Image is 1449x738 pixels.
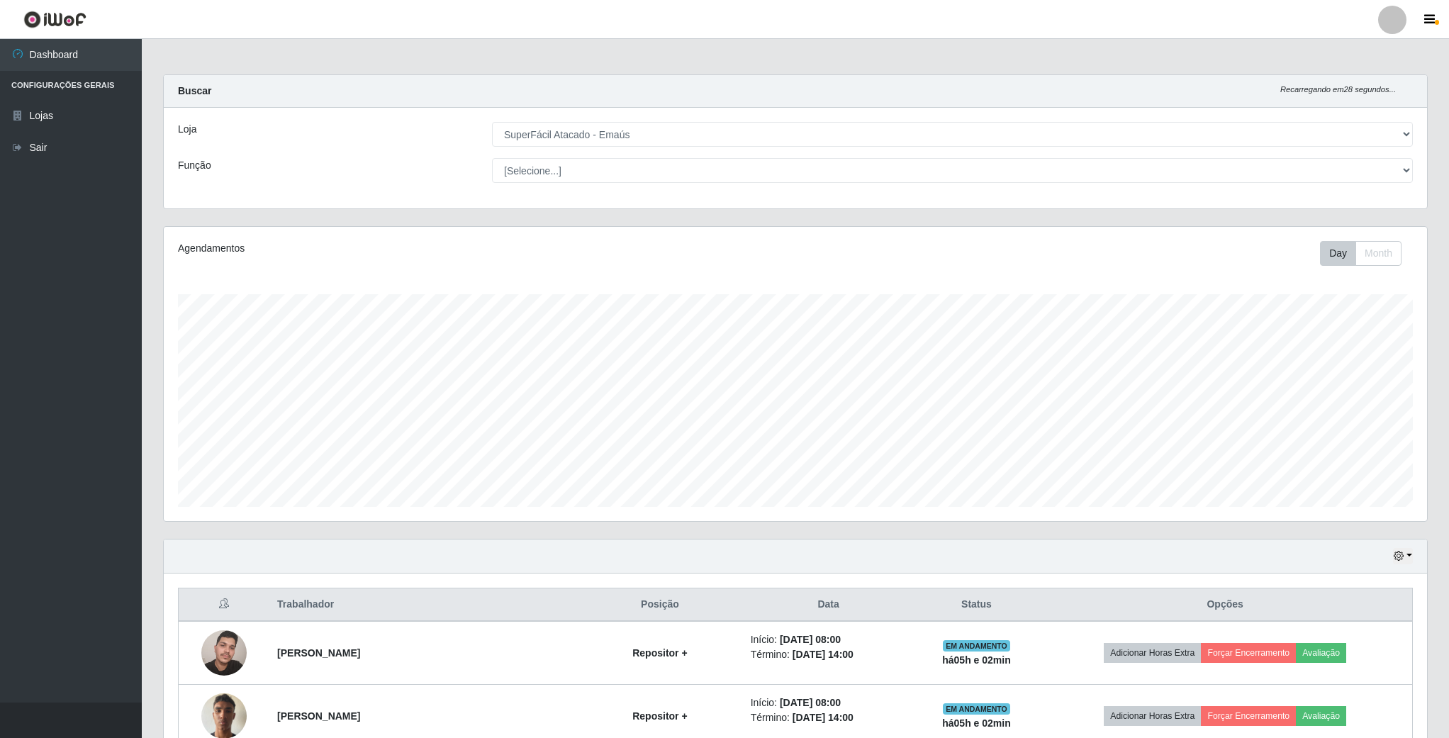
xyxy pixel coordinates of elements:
[942,717,1011,729] strong: há 05 h e 02 min
[915,588,1039,622] th: Status
[943,703,1010,715] span: EM ANDAMENTO
[793,712,854,723] time: [DATE] 14:00
[277,710,360,722] strong: [PERSON_NAME]
[780,697,841,708] time: [DATE] 08:00
[942,654,1011,666] strong: há 05 h e 02 min
[269,588,578,622] th: Trabalhador
[178,85,211,96] strong: Buscar
[793,649,854,660] time: [DATE] 14:00
[632,647,687,659] strong: Repositor +
[201,622,247,683] img: 1734815809849.jpeg
[751,647,907,662] li: Término:
[1355,241,1402,266] button: Month
[178,241,680,256] div: Agendamentos
[751,710,907,725] li: Término:
[1320,241,1413,266] div: Toolbar with button groups
[943,640,1010,652] span: EM ANDAMENTO
[780,634,841,645] time: [DATE] 08:00
[1280,85,1396,94] i: Recarregando em 28 segundos...
[178,158,211,173] label: Função
[277,647,360,659] strong: [PERSON_NAME]
[578,588,742,622] th: Posição
[1296,643,1346,663] button: Avaliação
[178,122,196,137] label: Loja
[1296,706,1346,726] button: Avaliação
[1104,643,1201,663] button: Adicionar Horas Extra
[1320,241,1402,266] div: First group
[1201,643,1296,663] button: Forçar Encerramento
[751,632,907,647] li: Início:
[1038,588,1412,622] th: Opções
[1201,706,1296,726] button: Forçar Encerramento
[742,588,915,622] th: Data
[23,11,86,28] img: CoreUI Logo
[632,710,687,722] strong: Repositor +
[1104,706,1201,726] button: Adicionar Horas Extra
[751,695,907,710] li: Início:
[1320,241,1356,266] button: Day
